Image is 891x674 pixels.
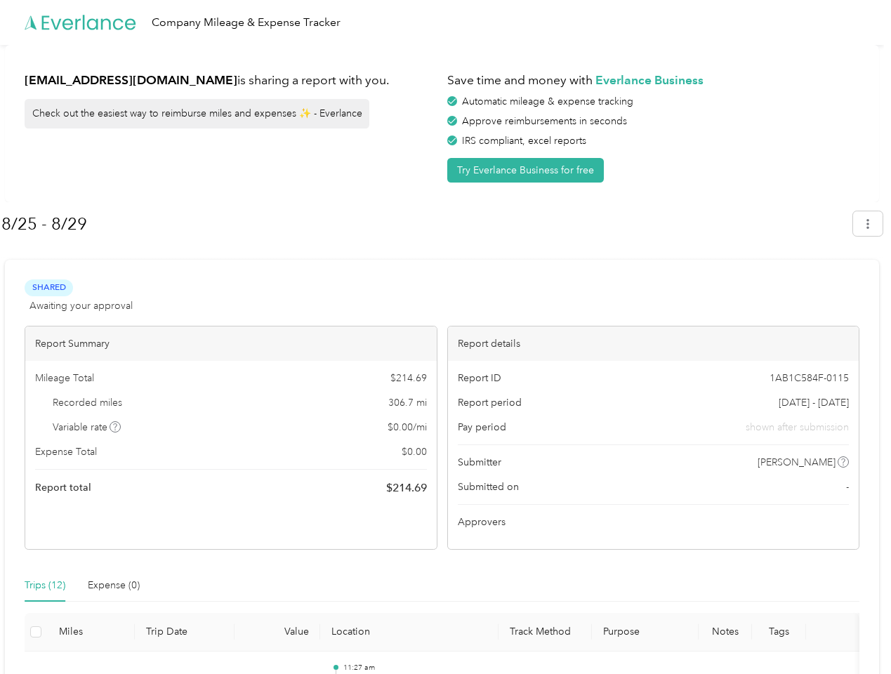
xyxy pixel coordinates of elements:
[402,444,427,459] span: $ 0.00
[448,326,859,361] div: Report details
[752,613,805,652] th: Tags
[499,613,591,652] th: Track Method
[770,371,849,385] span: 1AB1C584F-0115
[458,455,501,470] span: Submitter
[390,371,427,385] span: $ 214.69
[458,420,506,435] span: Pay period
[48,613,135,652] th: Miles
[343,663,488,673] p: 11:27 am
[458,515,506,529] span: Approvers
[88,578,140,593] div: Expense (0)
[35,444,97,459] span: Expense Total
[458,480,519,494] span: Submitted on
[235,613,320,652] th: Value
[53,395,122,410] span: Recorded miles
[386,480,427,496] span: $ 214.69
[53,420,121,435] span: Variable rate
[846,480,849,494] span: -
[25,326,437,361] div: Report Summary
[29,298,133,313] span: Awaiting your approval
[25,72,237,87] strong: [EMAIL_ADDRESS][DOMAIN_NAME]
[462,135,586,147] span: IRS compliant, excel reports
[152,14,341,32] div: Company Mileage & Expense Tracker
[758,455,836,470] span: [PERSON_NAME]
[462,115,627,127] span: Approve reimbursements in seconds
[447,72,860,89] h1: Save time and money with
[462,95,633,107] span: Automatic mileage & expense tracking
[447,158,604,183] button: Try Everlance Business for free
[25,578,65,593] div: Trips (12)
[458,395,522,410] span: Report period
[1,207,843,241] h1: 8/25 - 8/29
[699,613,752,652] th: Notes
[25,99,369,128] div: Check out the easiest way to reimburse miles and expenses ✨ - Everlance
[388,420,427,435] span: $ 0.00 / mi
[595,72,704,87] strong: Everlance Business
[35,371,94,385] span: Mileage Total
[388,395,427,410] span: 306.7 mi
[592,613,699,652] th: Purpose
[746,420,849,435] span: shown after submission
[458,371,501,385] span: Report ID
[135,613,235,652] th: Trip Date
[779,395,849,410] span: [DATE] - [DATE]
[25,279,73,296] span: Shared
[35,480,91,495] span: Report total
[320,613,499,652] th: Location
[25,72,437,89] h1: is sharing a report with you.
